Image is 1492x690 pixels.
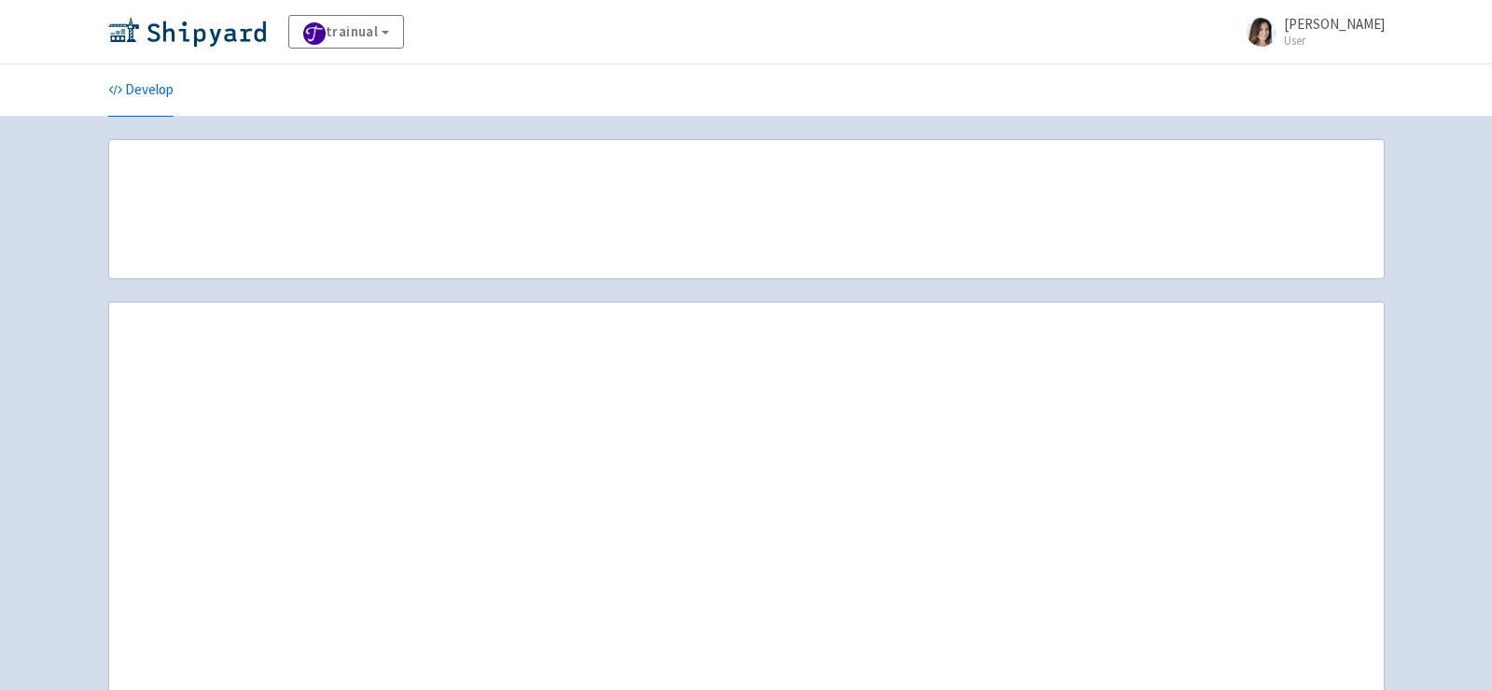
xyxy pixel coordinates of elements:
[108,17,266,47] img: Shipyard logo
[1284,35,1385,47] small: User
[1235,17,1385,47] a: [PERSON_NAME] User
[108,64,174,117] a: Develop
[288,15,405,49] a: trainual
[1284,15,1385,33] span: [PERSON_NAME]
